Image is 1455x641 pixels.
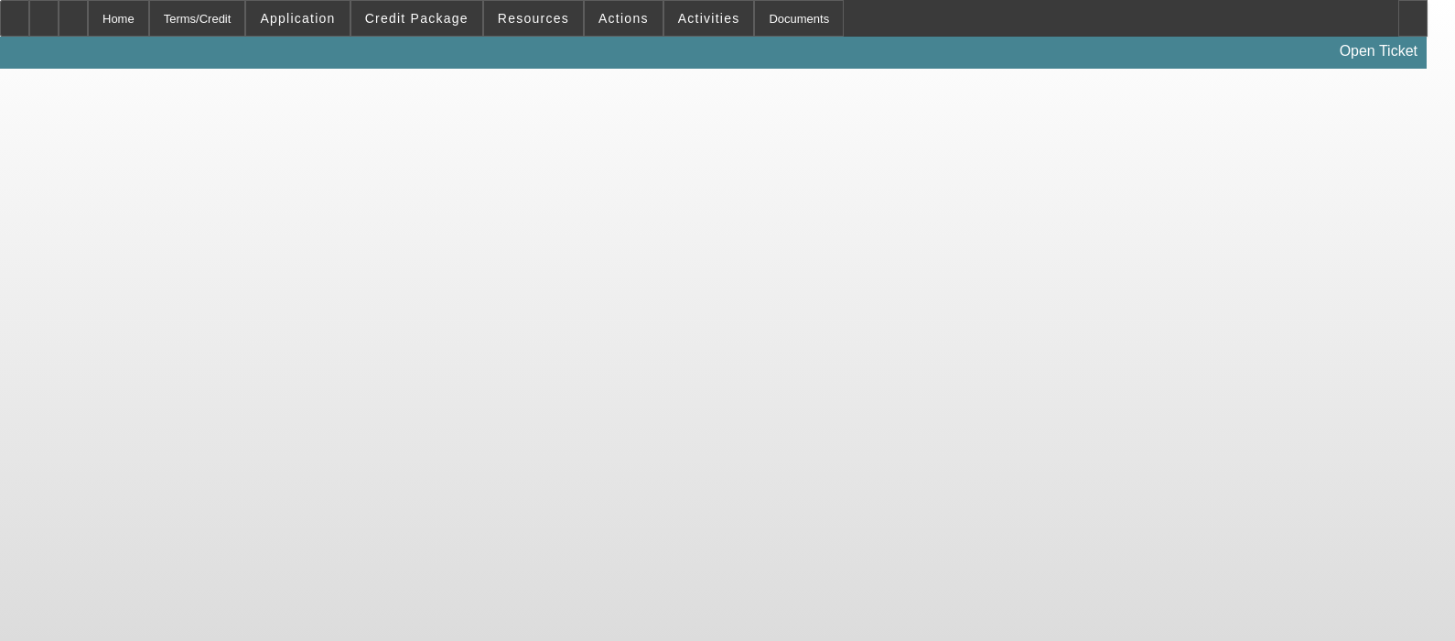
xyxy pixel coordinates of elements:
span: Application [260,11,335,26]
button: Credit Package [351,1,482,36]
a: Open Ticket [1332,36,1425,67]
span: Actions [598,11,649,26]
button: Activities [664,1,754,36]
span: Credit Package [365,11,469,26]
button: Actions [585,1,663,36]
span: Activities [678,11,740,26]
span: Resources [498,11,569,26]
button: Application [246,1,349,36]
button: Resources [484,1,583,36]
